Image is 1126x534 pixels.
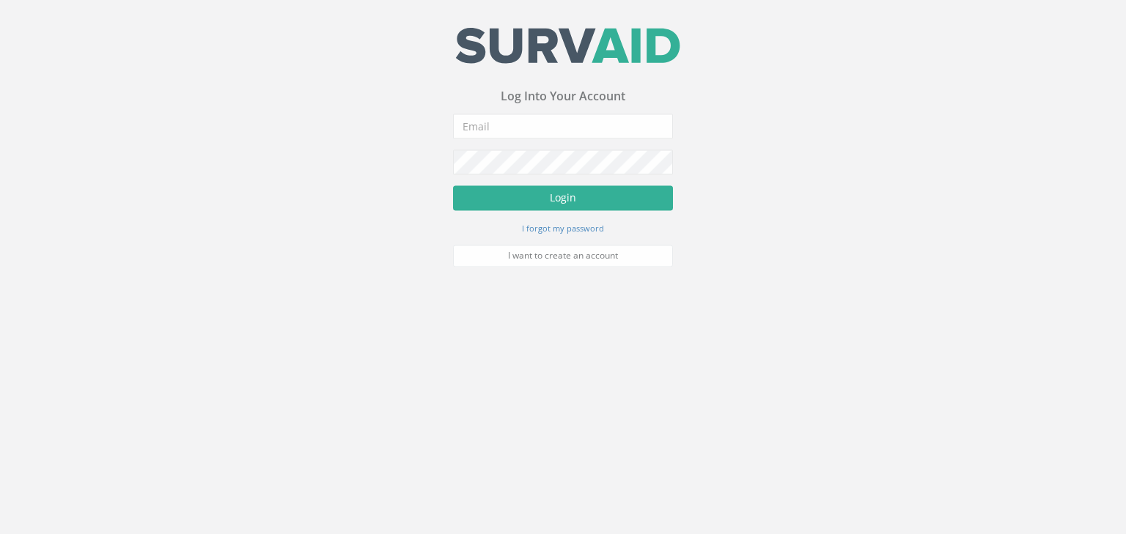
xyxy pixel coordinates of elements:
h3: Log Into Your Account [453,92,673,105]
button: Login [453,188,673,212]
input: Email [453,116,673,141]
a: I want to create an account [453,247,673,269]
a: I forgot my password [522,223,604,237]
small: I forgot my password [522,225,604,236]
